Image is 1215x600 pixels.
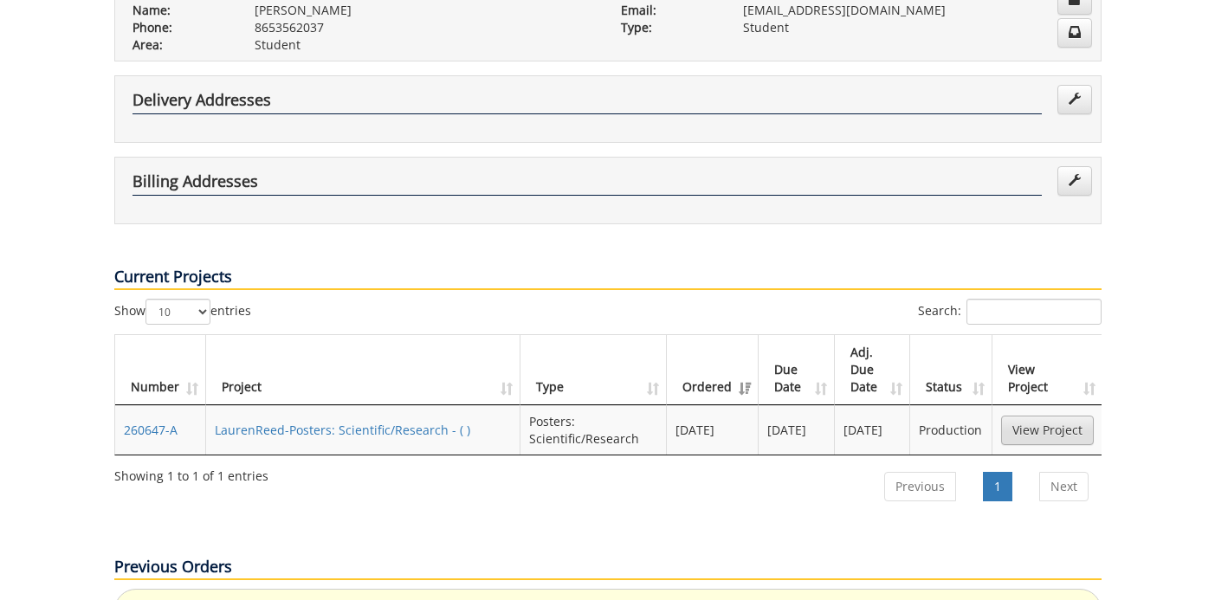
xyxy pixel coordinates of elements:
p: Email: [621,2,717,19]
a: Change Communication Preferences [1057,18,1092,48]
th: Ordered: activate to sort column ascending [667,335,759,405]
th: Number: activate to sort column ascending [115,335,206,405]
p: Current Projects [114,266,1102,290]
p: Type: [621,19,717,36]
td: Production [910,405,992,455]
a: Edit Addresses [1057,166,1092,196]
a: 1 [983,472,1012,501]
th: View Project: activate to sort column ascending [992,335,1102,405]
td: Posters: Scientific/Research [520,405,667,455]
a: 260647-A [124,422,178,438]
p: Phone: [132,19,229,36]
label: Show entries [114,299,251,325]
td: [DATE] [667,405,759,455]
p: Student [255,36,595,54]
h4: Delivery Addresses [132,92,1042,114]
h4: Billing Addresses [132,173,1042,196]
p: 8653562037 [255,19,595,36]
p: Previous Orders [114,556,1102,580]
th: Type: activate to sort column ascending [520,335,667,405]
td: [DATE] [759,405,835,455]
a: Edit Addresses [1057,85,1092,114]
select: Showentries [145,299,210,325]
label: Search: [918,299,1102,325]
a: LaurenReed-Posters: Scientific/Research - ( ) [215,422,470,438]
p: Area: [132,36,229,54]
a: Previous [884,472,956,501]
p: [EMAIL_ADDRESS][DOMAIN_NAME] [743,2,1083,19]
th: Due Date: activate to sort column ascending [759,335,835,405]
p: [PERSON_NAME] [255,2,595,19]
p: Name: [132,2,229,19]
a: Next [1039,472,1089,501]
p: Student [743,19,1083,36]
input: Search: [966,299,1102,325]
th: Adj. Due Date: activate to sort column ascending [835,335,911,405]
a: View Project [1001,416,1094,445]
div: Showing 1 to 1 of 1 entries [114,461,268,485]
th: Project: activate to sort column ascending [206,335,520,405]
td: [DATE] [835,405,911,455]
th: Status: activate to sort column ascending [910,335,992,405]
